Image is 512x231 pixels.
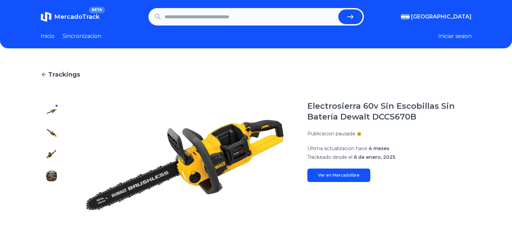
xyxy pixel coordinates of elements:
[401,13,472,21] button: [GEOGRAPHIC_DATA]
[46,128,57,138] img: Electrosierra 60v Sin Escobillas Sin Batería Dewalt DCCS670B
[411,13,472,21] span: [GEOGRAPHIC_DATA]
[46,192,57,203] img: Electrosierra 60v Sin Escobillas Sin Batería Dewalt DCCS670B
[46,171,57,181] img: Electrosierra 60v Sin Escobillas Sin Batería Dewalt DCCS670B
[307,169,370,182] a: Ver en Mercadolibre
[401,14,410,19] img: Argentina
[63,32,101,40] a: Sincronizacion
[307,145,367,151] span: Ultima actualizacion hace
[54,13,100,20] span: MercadoTrack
[41,32,55,40] a: Inicio
[41,11,100,22] a: MercadoTrackBETA
[46,106,57,117] img: Electrosierra 60v Sin Escobillas Sin Batería Dewalt DCCS670B
[48,70,80,79] span: Trackings
[46,214,57,224] img: Electrosierra 60v Sin Escobillas Sin Batería Dewalt DCCS670B
[307,154,352,160] span: Trackeado desde el
[76,101,294,230] img: Electrosierra 60v Sin Escobillas Sin Batería Dewalt DCCS670B
[307,101,472,122] h1: Electrosierra 60v Sin Escobillas Sin Batería Dewalt DCCS670B
[46,149,57,160] img: Electrosierra 60v Sin Escobillas Sin Batería Dewalt DCCS670B
[438,32,472,40] button: Iniciar sesion
[89,7,105,13] span: BETA
[307,130,355,137] p: Publicacion pausada
[41,70,472,79] a: Trackings
[369,145,389,151] span: 4 meses
[354,154,395,160] span: 6 de enero, 2025
[41,11,52,22] img: MercadoTrack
